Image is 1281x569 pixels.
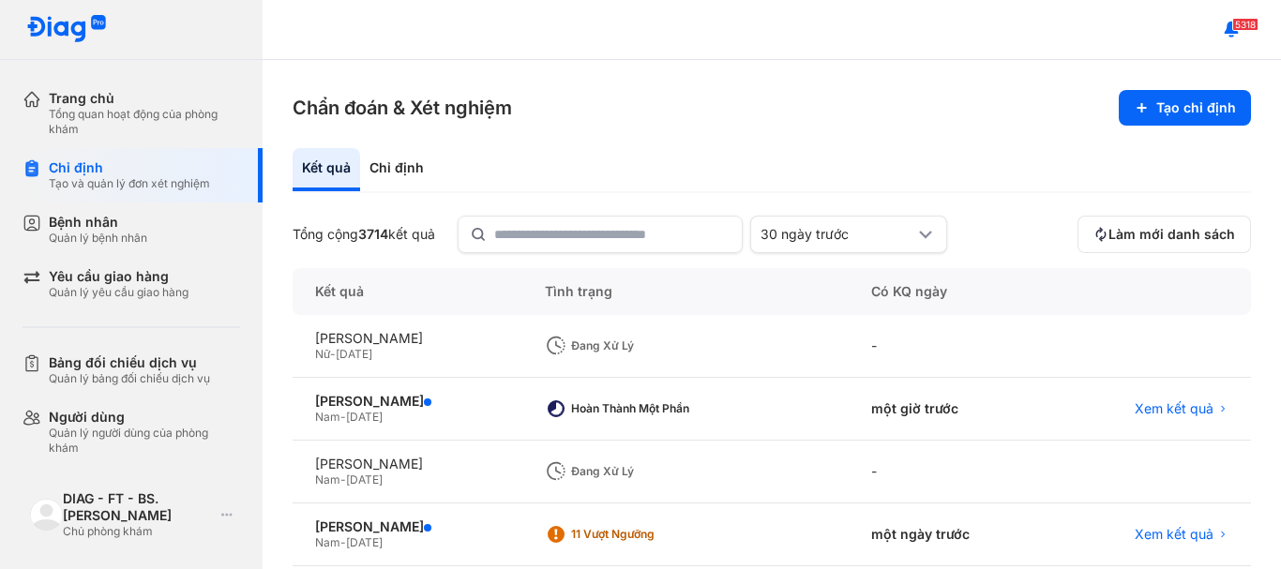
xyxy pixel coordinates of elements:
[360,148,433,191] div: Chỉ định
[1232,18,1258,31] span: 5318
[571,338,721,353] div: Đang xử lý
[1135,400,1213,417] span: Xem kết quả
[49,90,240,107] div: Trang chủ
[293,148,360,191] div: Kết quả
[49,371,210,386] div: Quản lý bảng đối chiếu dịch vụ
[315,535,340,549] span: Nam
[293,95,512,121] h3: Chẩn đoán & Xét nghiệm
[1078,216,1251,253] button: Làm mới danh sách
[340,535,346,549] span: -
[315,456,500,472] div: [PERSON_NAME]
[49,409,240,426] div: Người dùng
[571,527,721,542] div: 11 Vượt ngưỡng
[315,410,340,424] span: Nam
[849,378,1053,441] div: một giờ trước
[849,441,1053,503] div: -
[49,268,188,285] div: Yêu cầu giao hàng
[340,410,346,424] span: -
[571,401,721,416] div: Hoàn thành một phần
[761,226,914,243] div: 30 ngày trước
[346,472,383,487] span: [DATE]
[1108,226,1235,243] span: Làm mới danh sách
[1119,90,1251,126] button: Tạo chỉ định
[849,268,1053,315] div: Có KQ ngày
[293,226,435,243] div: Tổng cộng kết quả
[522,268,849,315] div: Tình trạng
[315,393,500,410] div: [PERSON_NAME]
[340,472,346,487] span: -
[49,285,188,300] div: Quản lý yêu cầu giao hàng
[315,472,340,487] span: Nam
[1135,526,1213,543] span: Xem kết quả
[30,499,63,532] img: logo
[49,159,210,176] div: Chỉ định
[571,464,721,479] div: Đang xử lý
[63,524,214,539] div: Chủ phòng khám
[315,330,500,347] div: [PERSON_NAME]
[49,231,147,246] div: Quản lý bệnh nhân
[336,347,372,361] span: [DATE]
[49,107,240,137] div: Tổng quan hoạt động của phòng khám
[849,315,1053,378] div: -
[49,354,210,371] div: Bảng đối chiếu dịch vụ
[26,15,107,44] img: logo
[63,490,214,524] div: DIAG - FT - BS. [PERSON_NAME]
[346,410,383,424] span: [DATE]
[49,176,210,191] div: Tạo và quản lý đơn xét nghiệm
[330,347,336,361] span: -
[346,535,383,549] span: [DATE]
[358,226,388,242] span: 3714
[315,347,330,361] span: Nữ
[315,518,500,535] div: [PERSON_NAME]
[293,268,522,315] div: Kết quả
[49,426,240,456] div: Quản lý người dùng của phòng khám
[49,214,147,231] div: Bệnh nhân
[849,503,1053,566] div: một ngày trước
